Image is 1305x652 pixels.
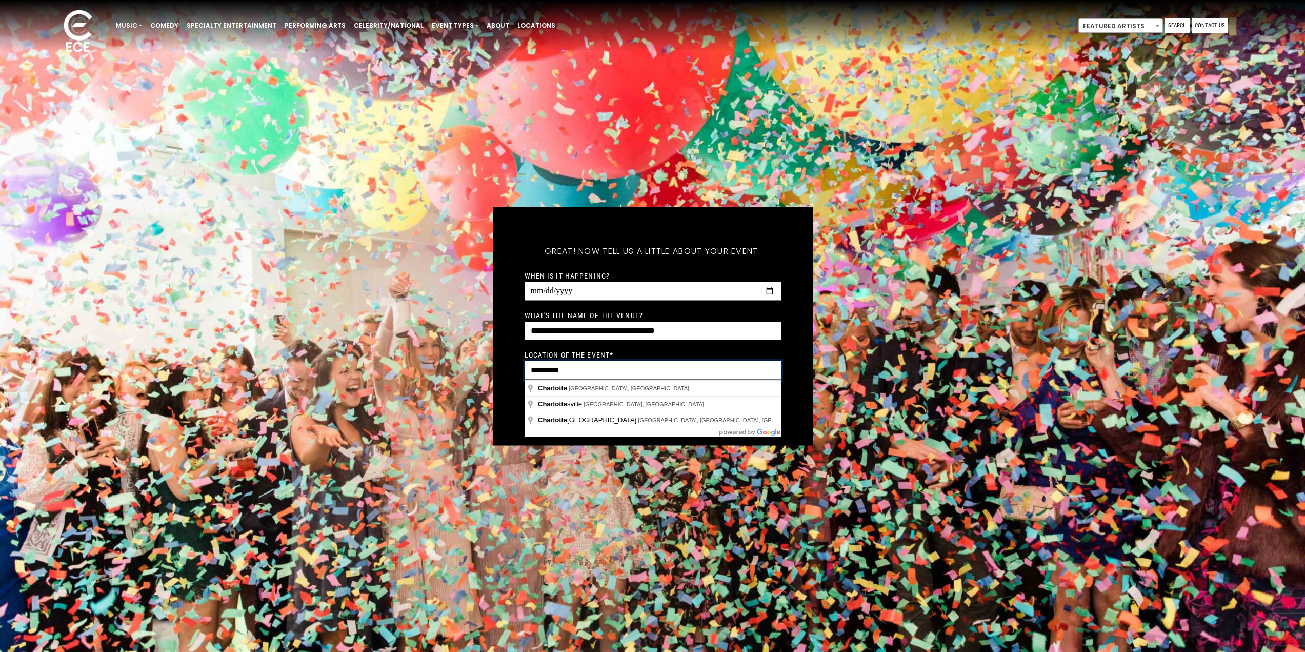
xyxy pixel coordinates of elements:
[112,17,146,34] a: Music
[525,350,614,359] label: Location of the event
[538,384,567,392] span: Charlotte
[538,400,584,408] span: sville
[1079,19,1162,33] span: Featured Artists
[350,17,428,34] a: Celebrity/National
[584,401,704,407] span: [GEOGRAPHIC_DATA], [GEOGRAPHIC_DATA]
[525,232,781,269] h5: Great! Now tell us a little about your event.
[52,7,104,57] img: ece_new_logo_whitev2-1.png
[146,17,183,34] a: Comedy
[1192,18,1228,33] a: Contact Us
[483,17,513,34] a: About
[513,17,559,34] a: Locations
[183,17,280,34] a: Specialty Entertainment
[569,385,689,391] span: [GEOGRAPHIC_DATA], [GEOGRAPHIC_DATA]
[538,416,638,424] span: [GEOGRAPHIC_DATA]
[525,310,643,320] label: What's the name of the venue?
[280,17,350,34] a: Performing Arts
[525,271,610,280] label: When is it happening?
[1165,18,1190,33] a: Search
[428,17,483,34] a: Event Types
[638,417,820,423] span: [GEOGRAPHIC_DATA], [GEOGRAPHIC_DATA], [GEOGRAPHIC_DATA]
[538,416,567,424] span: Charlotte
[538,400,567,408] span: Charlotte
[1078,18,1163,33] span: Featured Artists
